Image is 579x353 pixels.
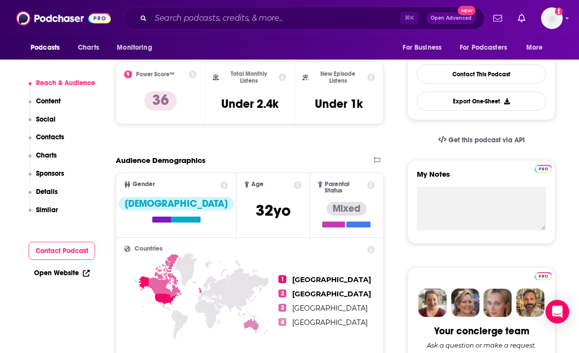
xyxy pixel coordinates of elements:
[278,275,286,283] span: 1
[396,38,454,57] button: open menu
[29,242,96,260] button: Contact Podcast
[29,115,56,133] button: Social
[116,156,205,165] h2: Audience Demographics
[325,181,366,194] span: Parental Status
[31,41,60,55] span: Podcasts
[29,97,61,115] button: Content
[400,12,418,25] span: ⌘ K
[448,136,525,144] span: Get this podcast via API
[403,41,442,55] span: For Business
[29,206,59,224] button: Similar
[29,188,58,206] button: Details
[36,79,95,87] p: Reach & Audience
[136,71,174,78] h2: Power Score™
[256,201,291,220] span: 32 yo
[431,16,472,21] span: Open Advanced
[526,41,543,55] span: More
[426,12,476,24] button: Open AdvancedNew
[29,133,65,151] button: Contacts
[453,38,521,57] button: open menu
[541,7,563,29] img: User Profile
[451,289,479,317] img: Barbara Profile
[555,7,563,15] svg: Add a profile image
[36,188,58,196] p: Details
[144,91,177,111] p: 36
[535,272,552,280] img: Podchaser Pro
[519,38,555,57] button: open menu
[278,318,286,326] span: 4
[545,300,569,323] div: Open Intercom Messenger
[36,206,58,214] p: Similar
[133,181,155,188] span: Gender
[541,7,563,29] button: Show profile menu
[541,7,563,29] span: Logged in as Ashley_Beenen
[292,318,368,327] span: [GEOGRAPHIC_DATA]
[292,304,368,313] span: [GEOGRAPHIC_DATA]
[135,246,163,252] span: Countries
[119,197,234,211] div: [DEMOGRAPHIC_DATA]
[327,202,367,216] div: Mixed
[278,289,286,297] span: 2
[29,151,57,169] button: Charts
[292,275,371,284] span: [GEOGRAPHIC_DATA]
[124,7,484,30] div: Search podcasts, credits, & more...
[221,96,278,111] h3: Under 2.4k
[71,38,105,57] a: Charts
[535,271,552,280] a: Pro website
[514,10,529,27] a: Show notifications dropdown
[315,96,363,111] h3: Under 1k
[278,304,286,312] span: 3
[535,165,552,173] img: Podchaser Pro
[535,163,552,173] a: Pro website
[489,10,506,27] a: Show notifications dropdown
[417,64,546,84] a: Contact This Podcast
[251,181,264,188] span: Age
[417,169,546,187] label: My Notes
[418,289,447,317] img: Sydney Profile
[460,41,507,55] span: For Podcasters
[417,92,546,111] button: Export One-Sheet
[36,97,61,105] p: Content
[29,169,65,188] button: Sponsors
[427,341,536,349] div: Ask a question or make a request.
[430,128,533,152] a: Get this podcast via API
[29,79,96,97] button: Reach & Audience
[36,133,64,141] p: Contacts
[434,325,529,337] div: Your concierge team
[117,41,152,55] span: Monitoring
[458,6,476,15] span: New
[292,289,371,298] span: [GEOGRAPHIC_DATA]
[24,38,72,57] button: open menu
[78,41,99,55] span: Charts
[223,70,274,84] h2: Total Monthly Listens
[516,289,545,317] img: Jon Profile
[36,115,56,124] p: Social
[312,70,363,84] h2: New Episode Listens
[36,151,57,160] p: Charts
[151,10,400,26] input: Search podcasts, credits, & more...
[34,269,90,277] a: Open Website
[110,38,165,57] button: open menu
[36,169,64,178] p: Sponsors
[16,9,111,28] img: Podchaser - Follow, Share and Rate Podcasts
[483,289,512,317] img: Jules Profile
